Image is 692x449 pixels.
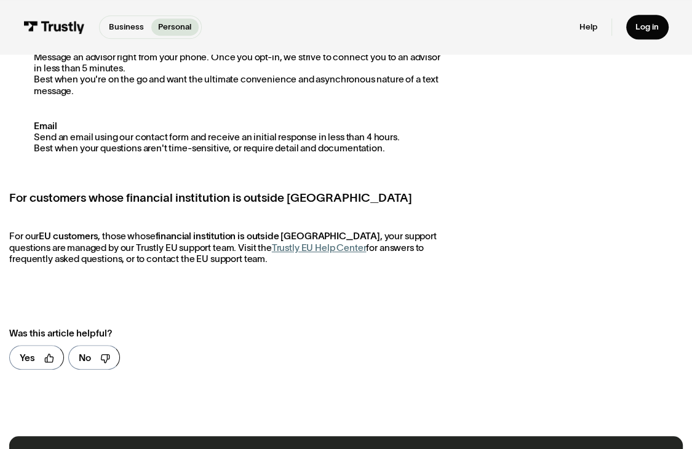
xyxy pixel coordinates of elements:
a: Log in [626,15,669,39]
div: Log in [635,22,659,32]
strong: financial institution is outside [GEOGRAPHIC_DATA] [155,231,380,241]
a: Help [579,22,597,32]
a: Yes [9,345,63,370]
a: Personal [151,18,199,36]
strong: Email [34,121,57,131]
div: No [79,351,91,365]
img: Trustly Logo [23,21,85,34]
p: Business [109,21,144,33]
p: Send an email using our contact form and receive an initial response in less than 4 hours. Best w... [9,121,442,154]
p: For our , those whose , your support questions are managed by our Trustly EU support team. Visit ... [9,231,442,264]
div: Yes [20,351,35,365]
strong: EU customers [39,231,98,241]
a: Trustly EU Help Center [272,242,367,253]
div: Was this article helpful? [9,326,424,340]
a: No [68,345,119,370]
a: Business [102,18,151,36]
strong: For customers whose financial institution is outside [GEOGRAPHIC_DATA] [9,191,412,204]
p: Personal [158,21,191,33]
p: Message an advisor right from your phone. Once you opt-in, we strive to connect you to an advisor... [9,40,442,97]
